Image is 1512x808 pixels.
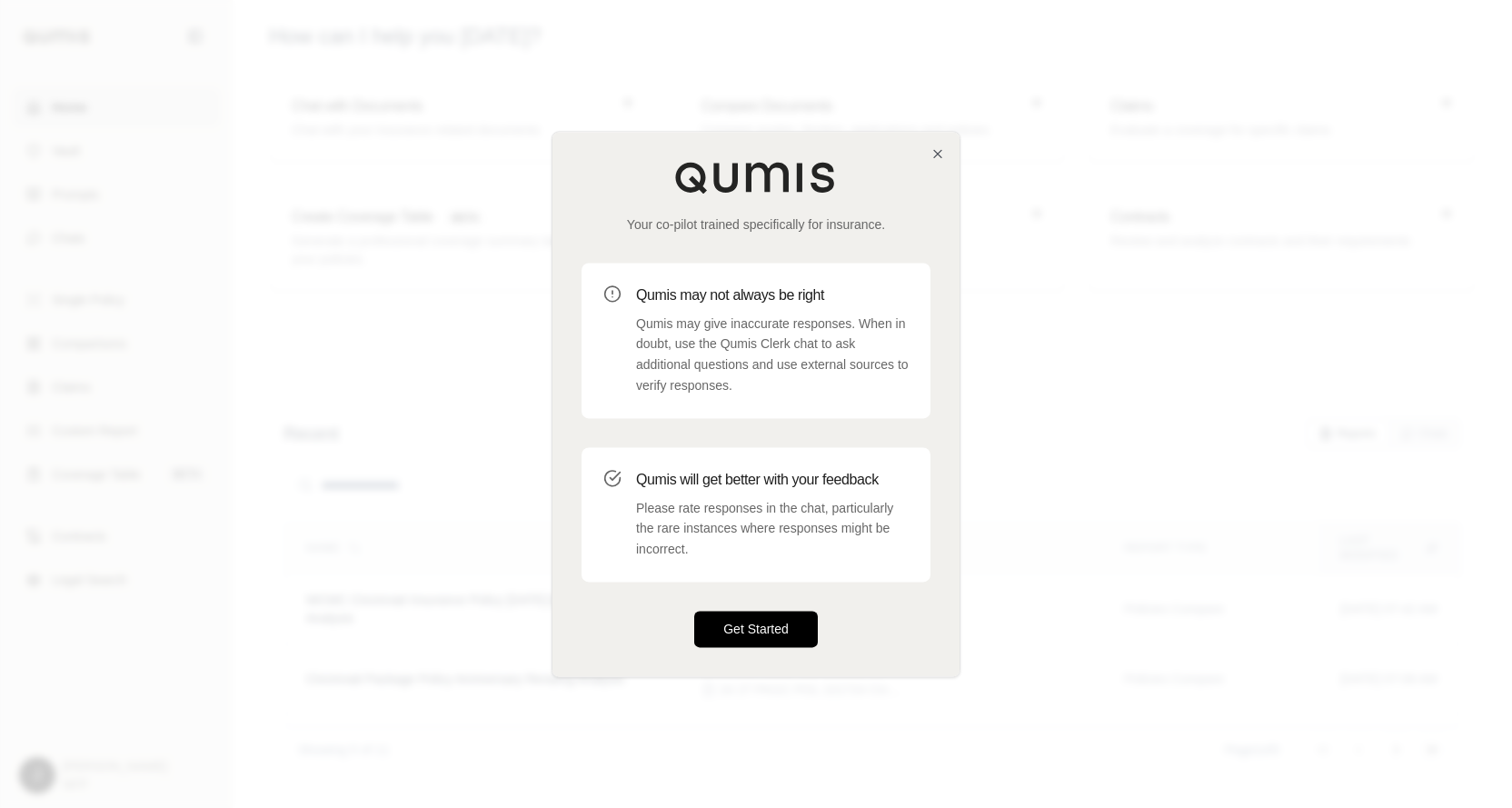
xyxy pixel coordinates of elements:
h3: Qumis may not always be right [636,284,909,306]
p: Qumis may give inaccurate responses. When in doubt, use the Qumis Clerk chat to ask additional qu... [636,314,909,396]
h3: Qumis will get better with your feedback [636,469,909,491]
p: Please rate responses in the chat, particularly the rare instances where responses might be incor... [636,498,909,560]
img: Qumis Logo [674,161,838,194]
p: Your co-pilot trained specifically for insurance. [582,215,930,234]
button: Get Started [694,611,818,647]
